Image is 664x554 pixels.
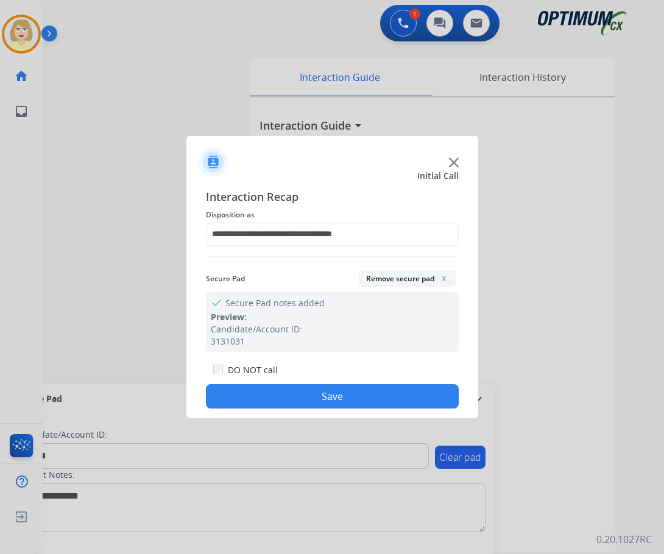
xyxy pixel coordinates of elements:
[228,364,278,376] label: DO NOT call
[417,170,459,182] span: Initial Call
[596,532,652,547] p: 0.20.1027RC
[199,147,228,177] img: contactIcon
[206,208,459,222] span: Disposition as
[211,311,247,323] span: Preview:
[359,271,456,287] button: Remove secure padx
[206,292,459,352] div: Secure Pad notes added.
[206,188,459,208] span: Interaction Recap
[211,323,454,348] div: Candidate/Account ID: 3131031
[211,296,221,306] mat-icon: check
[206,384,459,408] button: Save
[206,256,459,257] img: contact-recap-line.svg
[206,272,245,286] span: Secure Pad
[439,273,449,283] span: x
